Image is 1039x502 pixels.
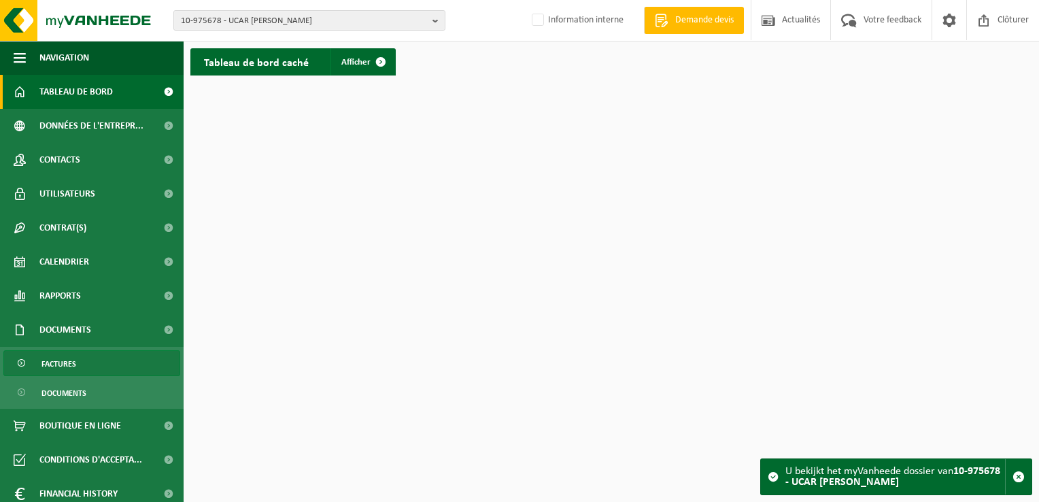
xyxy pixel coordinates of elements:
span: 10-975678 - UCAR [PERSON_NAME] [181,11,427,31]
label: Information interne [529,10,624,31]
span: Demande devis [672,14,737,27]
span: Factures [41,351,76,377]
button: 10-975678 - UCAR [PERSON_NAME] [173,10,445,31]
span: Documents [39,313,91,347]
a: Documents [3,380,180,405]
strong: 10-975678 - UCAR [PERSON_NAME] [785,466,1000,488]
span: Utilisateurs [39,177,95,211]
span: Documents [41,380,86,406]
div: U bekijkt het myVanheede dossier van [785,459,1005,495]
span: Rapports [39,279,81,313]
a: Factures [3,350,180,376]
a: Demande devis [644,7,744,34]
h2: Tableau de bord caché [190,48,322,75]
span: Calendrier [39,245,89,279]
span: Boutique en ligne [39,409,121,443]
a: Afficher [330,48,394,76]
span: Afficher [341,58,371,67]
span: Tableau de bord [39,75,113,109]
span: Contacts [39,143,80,177]
span: Données de l'entrepr... [39,109,143,143]
span: Conditions d'accepta... [39,443,142,477]
span: Contrat(s) [39,211,86,245]
span: Navigation [39,41,89,75]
